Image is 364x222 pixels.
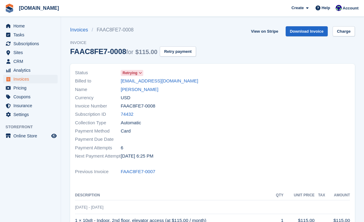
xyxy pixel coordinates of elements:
[121,103,155,110] span: FAAC8FE7-0008
[248,26,280,36] a: View on Stripe
[75,86,121,93] span: Name
[121,111,134,118] a: 74432
[315,191,325,200] th: Tax
[75,111,121,118] span: Subscription ID
[336,5,342,11] img: Mike Gruttadaro
[13,57,50,66] span: CRM
[50,132,58,140] a: Preview store
[322,5,330,11] span: Help
[325,191,350,200] th: Amount
[70,47,157,56] div: FAAC8FE7-0008
[286,26,328,36] a: Download Invoice
[3,93,58,101] a: menu
[75,168,121,175] span: Previous Invoice
[121,128,131,135] span: Card
[13,110,50,119] span: Settings
[75,78,121,85] span: Billed to
[5,4,14,13] img: stora-icon-8386f47178a22dfd0bd8f6a31ec36ba5ce8667c1dd55bd0f319d3a0aa187defe.svg
[3,110,58,119] a: menu
[121,153,153,160] time: 2025-09-03 22:25:34 UTC
[135,49,157,55] span: $115.00
[121,119,141,126] span: Automatic
[3,132,58,140] a: menu
[3,101,58,110] a: menu
[3,48,58,57] a: menu
[75,144,121,151] span: Payment Attempts
[13,75,50,83] span: Invoices
[121,86,158,93] a: [PERSON_NAME]
[343,5,359,11] span: Account
[75,69,121,76] span: Status
[13,22,50,30] span: Home
[16,3,62,13] a: [DOMAIN_NAME]
[3,66,58,75] a: menu
[3,57,58,66] a: menu
[121,168,155,175] a: FAAC8FE7-0007
[126,49,133,55] span: for
[70,26,92,34] a: Invoices
[3,31,58,39] a: menu
[13,31,50,39] span: Tasks
[272,191,284,200] th: QTY
[13,39,50,48] span: Subscriptions
[75,191,272,200] th: Description
[3,22,58,30] a: menu
[13,93,50,101] span: Coupons
[13,84,50,92] span: Pricing
[75,94,121,101] span: Currency
[75,205,103,209] span: [DATE] - [DATE]
[70,40,196,46] span: Invoice
[3,84,58,92] a: menu
[75,128,121,135] span: Payment Method
[121,144,123,151] span: 6
[75,153,121,160] span: Next Payment Attempt
[333,26,355,36] a: Charge
[5,124,61,130] span: Storefront
[13,101,50,110] span: Insurance
[13,66,50,75] span: Analytics
[75,119,121,126] span: Collection Type
[291,5,304,11] span: Create
[3,39,58,48] a: menu
[121,69,143,76] a: Retrying
[284,191,315,200] th: Unit Price
[75,103,121,110] span: Invoice Number
[70,26,196,34] nav: breadcrumbs
[3,75,58,83] a: menu
[13,132,50,140] span: Online Store
[160,46,196,56] button: Retry payment
[121,94,130,101] span: USD
[75,136,121,143] span: Payment Due Date
[121,78,198,85] a: [EMAIL_ADDRESS][DOMAIN_NAME]
[123,70,137,76] span: Retrying
[13,48,50,57] span: Sites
